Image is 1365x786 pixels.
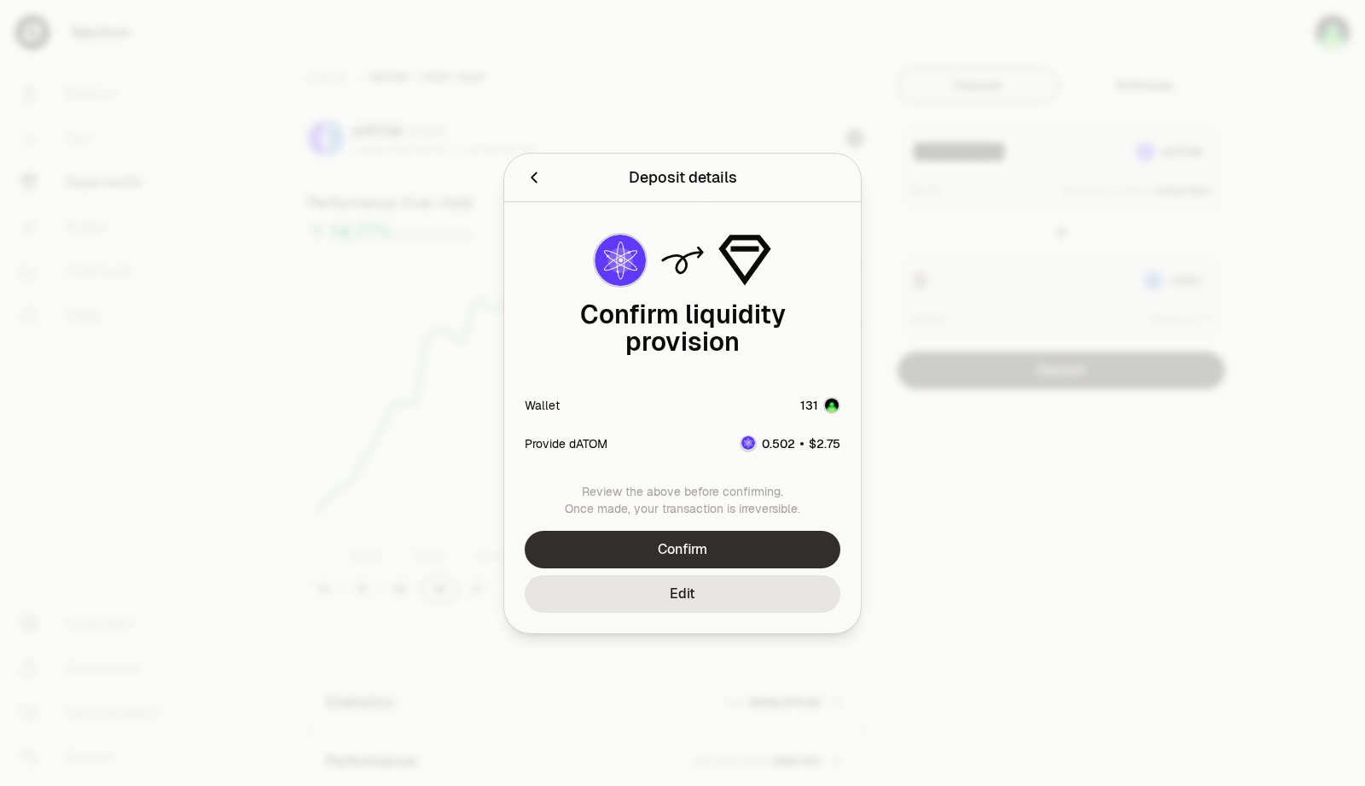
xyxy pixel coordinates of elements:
[525,301,840,356] div: Confirm liquidity provision
[525,575,840,613] button: Edit
[525,483,840,517] div: Review the above before confirming. Once made, your transaction is irreversible.
[825,399,839,412] img: Account Image
[800,397,818,414] div: 131
[525,166,543,189] button: Back
[741,436,755,450] img: dATOM Logo
[800,397,840,414] button: 131Account Image
[629,166,737,189] div: Deposit details
[595,235,646,286] img: dATOM Logo
[525,434,607,451] div: Provide dATOM
[525,531,840,568] button: Confirm
[525,397,560,414] div: Wallet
